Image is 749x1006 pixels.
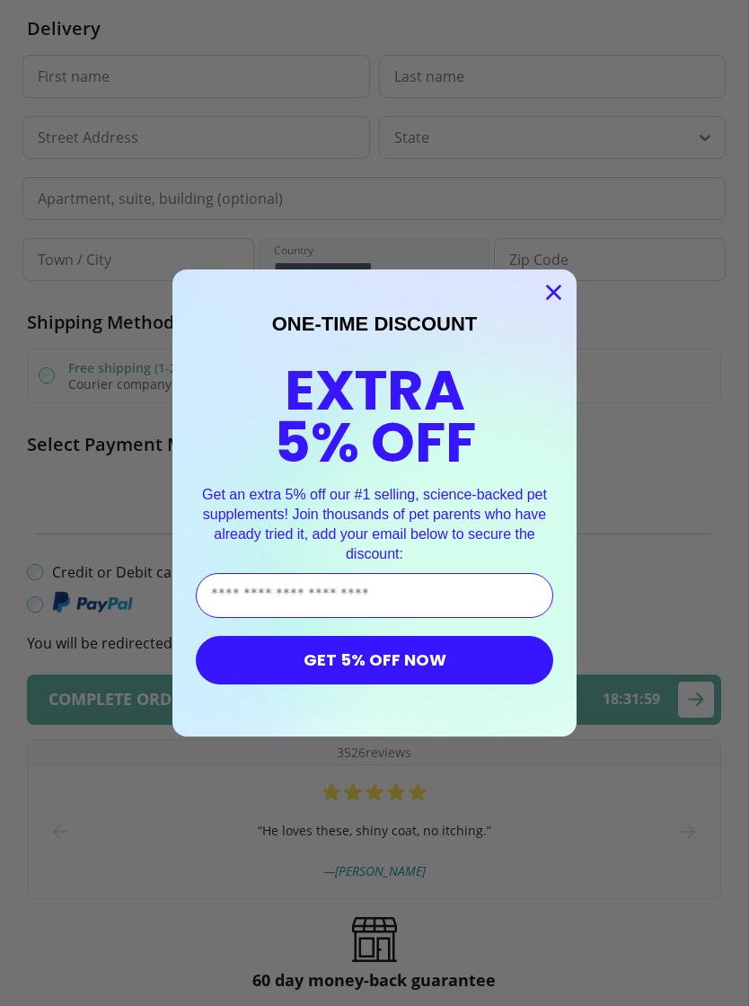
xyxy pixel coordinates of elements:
[285,351,465,429] span: EXTRA
[196,636,553,684] button: GET 5% OFF NOW
[538,277,569,308] button: Close dialog
[272,313,478,335] span: ONE-TIME DISCOUNT
[202,487,547,560] span: Get an extra 5% off our #1 selling, science-backed pet supplements! Join thousands of pet parents...
[274,403,476,481] span: 5% OFF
